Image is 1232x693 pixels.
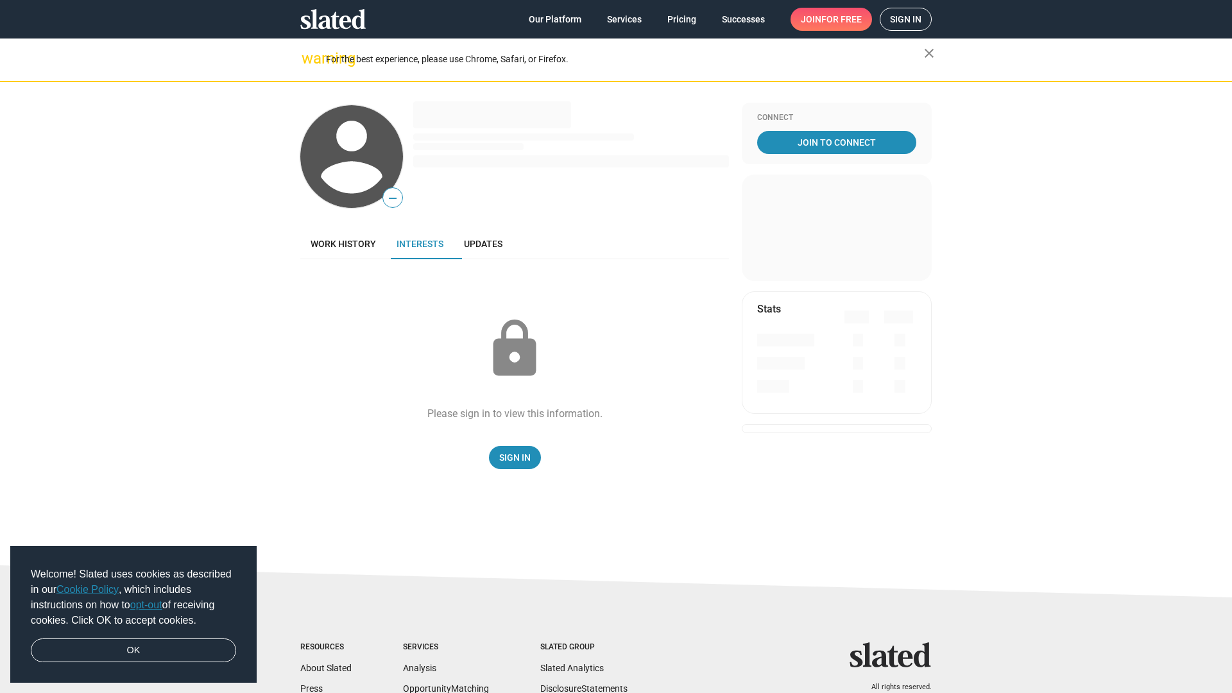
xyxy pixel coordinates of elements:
a: About Slated [300,663,352,673]
span: Interests [397,239,443,249]
span: Sign in [890,8,921,30]
a: Sign in [880,8,932,31]
span: Services [607,8,642,31]
div: Resources [300,642,352,653]
a: Services [597,8,652,31]
span: Join [801,8,862,31]
div: cookieconsent [10,546,257,683]
mat-icon: warning [302,51,317,66]
div: For the best experience, please use Chrome, Safari, or Firefox. [326,51,924,68]
a: Pricing [657,8,706,31]
a: Slated Analytics [540,663,604,673]
div: Connect [757,113,916,123]
a: Analysis [403,663,436,673]
a: Updates [454,228,513,259]
span: Successes [722,8,765,31]
span: Pricing [667,8,696,31]
div: Please sign in to view this information. [427,407,603,420]
span: Our Platform [529,8,581,31]
a: Sign In [489,446,541,469]
a: Join To Connect [757,131,916,154]
div: Services [403,642,489,653]
mat-icon: lock [483,317,547,381]
mat-icon: close [921,46,937,61]
a: Interests [386,228,454,259]
span: Updates [464,239,502,249]
span: Work history [311,239,376,249]
span: for free [821,8,862,31]
span: Join To Connect [760,131,914,154]
a: Cookie Policy [56,584,119,595]
span: Welcome! Slated uses cookies as described in our , which includes instructions on how to of recei... [31,567,236,628]
span: Sign In [499,446,531,469]
a: Joinfor free [791,8,872,31]
div: Slated Group [540,642,628,653]
a: opt-out [130,599,162,610]
a: Work history [300,228,386,259]
mat-card-title: Stats [757,302,781,316]
a: dismiss cookie message [31,638,236,663]
a: Successes [712,8,775,31]
a: Our Platform [518,8,592,31]
span: — [383,190,402,207]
